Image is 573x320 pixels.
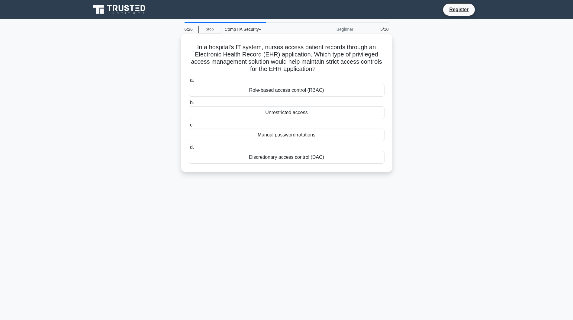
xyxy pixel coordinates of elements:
[190,78,194,83] span: a.
[221,23,304,35] div: CompTIA Security+
[357,23,392,35] div: 5/10
[188,43,385,73] h5: In a hospital's IT system, nurses access patient records through an Electronic Health Record (EHR...
[198,26,221,33] a: Stop
[189,84,385,97] div: Role-based access control (RBAC)
[189,106,385,119] div: Unrestricted access
[304,23,357,35] div: Beginner
[189,129,385,141] div: Manual password rotations
[190,145,194,150] span: d.
[446,6,472,13] a: Register
[181,23,198,35] div: 6:26
[189,151,385,164] div: Discretionary access control (DAC)
[190,100,194,105] span: b.
[190,122,194,127] span: c.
